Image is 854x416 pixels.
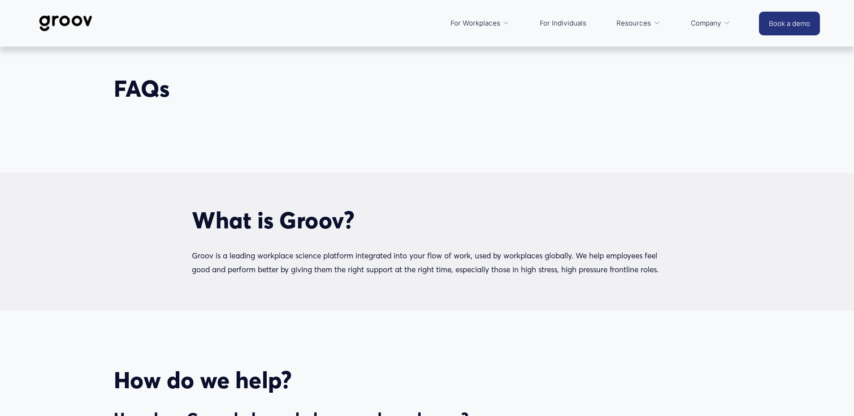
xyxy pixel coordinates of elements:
strong: Frequently Asked Questions [114,117,413,145]
a: For Individuals [535,13,591,34]
a: Book a demo [759,12,820,35]
span: Company [691,17,721,30]
h2: What is Groov? [192,206,662,234]
span: For Workplaces [451,17,500,30]
a: folder dropdown [612,13,665,34]
a: folder dropdown [686,13,735,34]
img: Groov | Workplace Science Platform | Unlock Performance | Drive Results [34,9,97,38]
span: Resources [616,17,651,30]
a: folder dropdown [446,13,514,34]
h2: How do we help? [114,366,741,394]
p: Groov is a leading workplace science platform integrated into your flow of work, used by workplac... [192,249,662,276]
span: FAQs [114,74,170,103]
